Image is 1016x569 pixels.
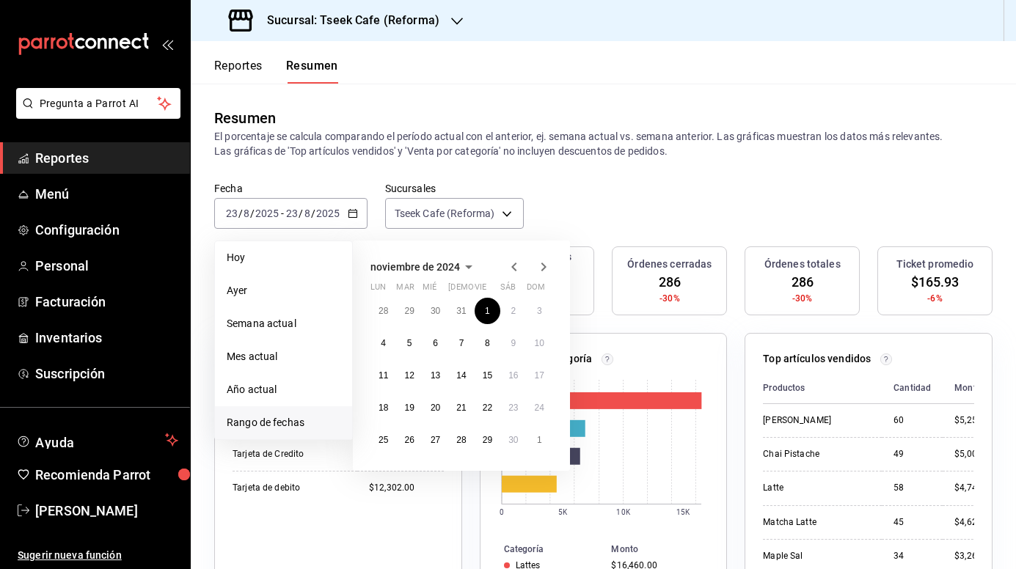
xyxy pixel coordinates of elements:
[250,208,255,219] span: /
[370,258,478,276] button: noviembre de 2024
[896,257,974,272] h3: Ticket promedio
[227,382,340,397] span: Año actual
[893,516,931,529] div: 45
[423,330,448,356] button: 6 de noviembre de 2024
[500,282,516,298] abbr: sábado
[370,427,396,453] button: 25 de noviembre de 2024
[35,292,178,312] span: Facturación
[379,403,388,413] abbr: 18 de noviembre de 2024
[404,403,414,413] abbr: 19 de noviembre de 2024
[35,148,178,168] span: Reportes
[35,220,178,240] span: Configuración
[535,370,544,381] abbr: 17 de noviembre de 2024
[233,482,346,494] div: Tarjeta de debito
[423,282,436,298] abbr: miércoles
[423,394,448,421] button: 20 de noviembre de 2024
[500,508,504,516] text: 0
[448,330,474,356] button: 7 de noviembre de 2024
[954,414,995,427] div: $5,250.00
[954,448,995,460] div: $5,000.00
[16,88,180,119] button: Pregunta a Parrot AI
[763,351,871,367] p: Top artículos vendidos
[508,370,518,381] abbr: 16 de noviembre de 2024
[475,298,500,324] button: 1 de noviembre de 2024
[381,338,386,348] abbr: 4 de noviembre de 2024
[508,403,518,413] abbr: 23 de noviembre de 2024
[485,338,490,348] abbr: 8 de noviembre de 2024
[792,272,814,292] span: 286
[659,272,681,292] span: 286
[431,370,440,381] abbr: 13 de noviembre de 2024
[304,208,311,219] input: --
[433,338,438,348] abbr: 6 de noviembre de 2024
[480,541,606,557] th: Categoría
[370,261,460,273] span: noviembre de 2024
[161,38,173,50] button: open_drawer_menu
[40,96,158,111] span: Pregunta a Parrot AI
[255,208,279,219] input: ----
[407,338,412,348] abbr: 5 de noviembre de 2024
[370,330,396,356] button: 4 de noviembre de 2024
[370,394,396,421] button: 18 de noviembre de 2024
[537,306,542,316] abbr: 3 de noviembre de 2024
[616,508,630,516] text: 10K
[485,306,490,316] abbr: 1 de noviembre de 2024
[456,403,466,413] abbr: 21 de noviembre de 2024
[475,427,500,453] button: 29 de noviembre de 2024
[448,282,535,298] abbr: jueves
[18,548,178,563] span: Sugerir nueva función
[459,338,464,348] abbr: 7 de noviembre de 2024
[535,338,544,348] abbr: 10 de noviembre de 2024
[285,208,299,219] input: --
[475,362,500,389] button: 15 de noviembre de 2024
[511,338,516,348] abbr: 9 de noviembre de 2024
[911,272,960,292] span: $165.93
[954,516,995,529] div: $4,620.00
[500,298,526,324] button: 2 de noviembre de 2024
[404,306,414,316] abbr: 29 de octubre de 2024
[500,394,526,421] button: 23 de noviembre de 2024
[676,508,690,516] text: 15K
[456,435,466,445] abbr: 28 de noviembre de 2024
[35,328,178,348] span: Inventarios
[299,208,303,219] span: /
[483,370,492,381] abbr: 15 de noviembre de 2024
[238,208,243,219] span: /
[369,482,444,494] div: $12,302.00
[379,370,388,381] abbr: 11 de noviembre de 2024
[286,59,338,84] button: Resumen
[763,516,870,529] div: Matcha Latte
[500,427,526,453] button: 30 de noviembre de 2024
[527,394,552,421] button: 24 de noviembre de 2024
[396,427,422,453] button: 26 de noviembre de 2024
[893,448,931,460] div: 49
[475,330,500,356] button: 8 de noviembre de 2024
[227,283,340,298] span: Ayer
[535,403,544,413] abbr: 24 de noviembre de 2024
[227,415,340,430] span: Rango de fechas
[893,414,931,427] div: 60
[404,435,414,445] abbr: 26 de noviembre de 2024
[379,435,388,445] abbr: 25 de noviembre de 2024
[385,183,524,194] label: Sucursales
[379,306,388,316] abbr: 28 de octubre de 2024
[483,435,492,445] abbr: 29 de noviembre de 2024
[511,306,516,316] abbr: 2 de noviembre de 2024
[395,206,495,221] span: Tseek Cafe (Reforma)
[214,129,993,158] p: El porcentaje se calcula comparando el período actual con el anterior, ej. semana actual vs. sema...
[396,394,422,421] button: 19 de noviembre de 2024
[893,550,931,562] div: 34
[763,372,882,404] th: Productos
[659,292,680,305] span: -30%
[431,435,440,445] abbr: 27 de noviembre de 2024
[423,298,448,324] button: 30 de octubre de 2024
[10,106,180,122] a: Pregunta a Parrot AI
[527,427,552,453] button: 1 de diciembre de 2024
[456,370,466,381] abbr: 14 de noviembre de 2024
[35,184,178,204] span: Menú
[35,431,159,449] span: Ayuda
[882,372,943,404] th: Cantidad
[627,257,712,272] h3: Órdenes cerradas
[35,501,178,521] span: [PERSON_NAME]
[943,372,995,404] th: Monto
